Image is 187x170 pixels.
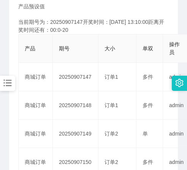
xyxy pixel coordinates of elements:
[18,18,169,34] div: 当前期号为：20250907147开奖时间：[DATE] 13:10:00距离开奖时间还有：00:0-20
[19,63,53,91] td: 商城订单
[105,102,118,108] span: 订单1
[105,45,115,51] span: 大小
[59,45,70,51] span: 期号
[53,120,98,148] td: 20250907149
[53,63,98,91] td: 20250907147
[25,45,35,51] span: 产品
[169,41,180,55] span: 操作员
[53,91,98,120] td: 20250907148
[105,74,118,80] span: 订单1
[143,45,153,51] span: 单双
[19,91,53,120] td: 商城订单
[105,131,118,137] span: 订单2
[143,159,153,165] span: 多件
[143,102,153,108] span: 多件
[143,131,148,137] span: 单
[3,78,13,88] i: 图标: bars
[19,120,53,148] td: 商城订单
[105,159,118,165] span: 订单2
[18,3,45,11] span: 产品预设值
[175,79,184,87] i: 图标: setting
[143,74,153,80] span: 多件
